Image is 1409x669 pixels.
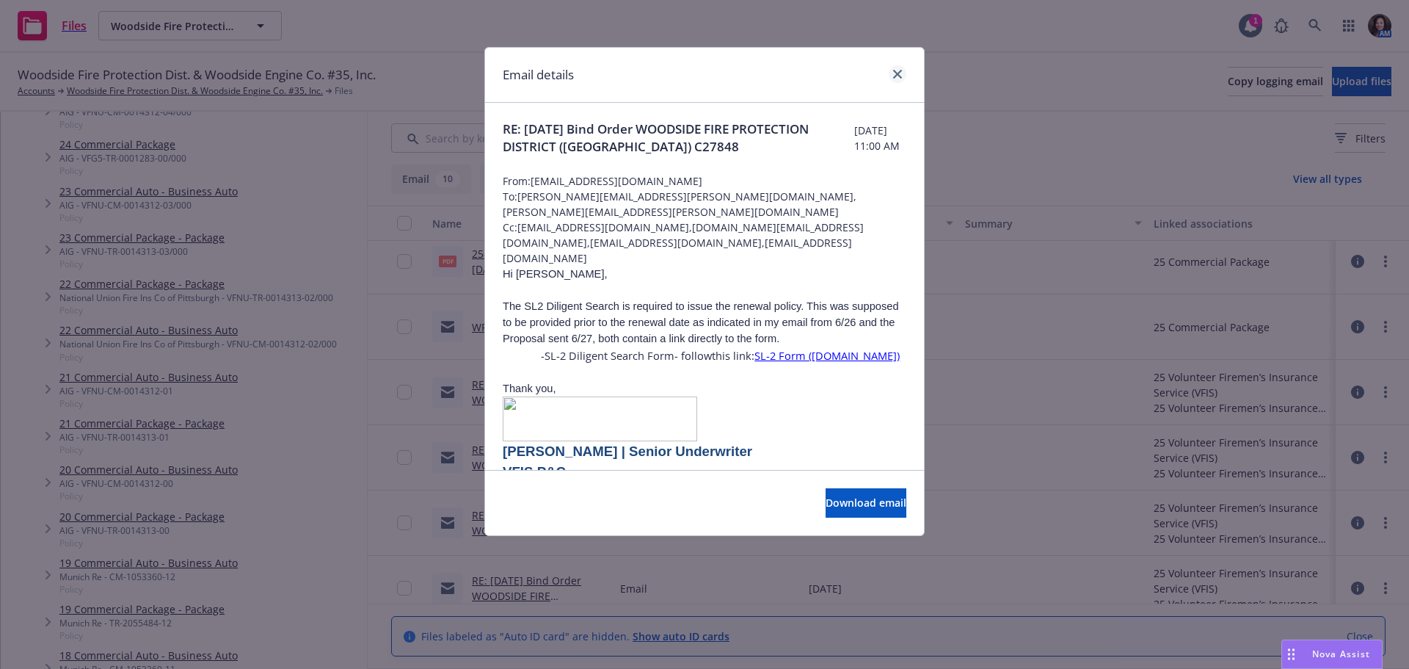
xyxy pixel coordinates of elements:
[1282,640,1300,668] div: Drag to move
[503,444,752,459] span: [PERSON_NAME] | Senior Underwriter
[503,173,906,189] span: From: [EMAIL_ADDRESS][DOMAIN_NAME]
[1312,648,1370,660] span: Nova Assist
[503,300,899,344] span: The SL2 Diligent Search is required to issue the renewal policy. This was supposed to be provided...
[503,397,697,441] img: image001.png@01DBF00F.874EB6A0
[889,65,906,83] a: close
[541,348,900,363] span: -SL-2 Diligent Search Form- follow
[503,464,566,480] span: VFIS P&C
[712,348,900,363] span: this link:
[503,65,574,84] h1: Email details
[826,488,906,518] button: Download email
[503,120,854,156] span: RE: [DATE] Bind Order WOODSIDE FIRE PROTECTION DISTRICT ([GEOGRAPHIC_DATA]) C27848
[826,496,906,510] span: Download email
[503,268,608,280] span: Hi [PERSON_NAME],
[503,189,906,220] span: To: [PERSON_NAME][EMAIL_ADDRESS][PERSON_NAME][DOMAIN_NAME],[PERSON_NAME][EMAIL_ADDRESS][PERSON_NA...
[854,123,906,153] span: [DATE] 11:00 AM
[503,383,556,394] span: Thank you,
[1281,640,1383,669] button: Nova Assist
[754,348,900,363] a: SL-2 Form ([DOMAIN_NAME])
[503,220,906,266] span: Cc: [EMAIL_ADDRESS][DOMAIN_NAME],[DOMAIN_NAME][EMAIL_ADDRESS][DOMAIN_NAME],[EMAIL_ADDRESS][DOMAIN...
